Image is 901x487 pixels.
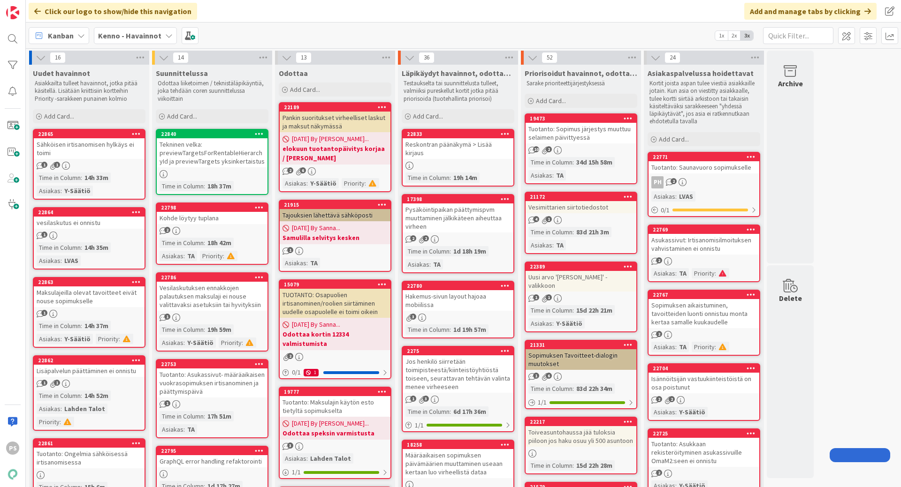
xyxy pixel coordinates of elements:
div: PH [649,176,759,188]
div: Asiakas [651,407,675,417]
a: 22217Toiveasuntohaussa jää tuloksia piiloon jos haku osuu yli 500 asuntoonTime in Column:15d 22h 28m [525,417,637,474]
div: 17398 [407,196,513,202]
div: 15079TUOTANTO: Osapuolien irtisanominen/roolien siirtäminen uudelle osapuolelle ei toimi oikein [280,280,390,318]
span: : [450,324,451,335]
div: Pysäköintipaikan päättymispvm muuttaminen jälkikäteen aiheuttaa virheen [403,203,513,232]
a: 15079TUOTANTO: Osapuolien irtisanominen/roolien siirtäminen uudelle osapuolelle ei toimi oikein[D... [279,279,391,379]
div: 22771Tuotanto: Saunavuoro sopimukselle [649,153,759,173]
div: 22862Lisäpalvelun päättäminen ei onnistu [34,356,145,377]
span: 1 [533,373,539,379]
div: 22767 [649,291,759,299]
div: 14h 35m [82,242,111,253]
div: 21331 [526,341,636,349]
a: 19777Tuotanto: Maksulajin käytön esto tietyltä sopimukselta[DATE] By [PERSON_NAME]...Odottaa spek... [279,387,391,479]
div: 22753 [161,361,267,367]
div: LVAS [62,255,81,266]
div: TA [185,251,197,261]
span: 1 [164,314,170,320]
div: 18h 42m [205,238,234,248]
div: 22862 [34,356,145,365]
span: 2 [164,227,170,233]
div: 0/1 [649,204,759,216]
span: : [204,181,205,191]
div: Time in Column [160,238,204,248]
div: Time in Column [160,181,204,191]
a: 22769Asukassivut: Irtisanomisilmoituksen vahvistaminen ei onnistuAsiakas:TAPriority: [648,225,760,282]
div: Time in Column [528,227,573,237]
span: [DATE] By Sanna... [292,320,340,330]
div: 21915 [280,201,390,209]
div: 83d 21h 3m [574,227,611,237]
a: 22798Kohde löytyy tuplanaTime in Column:18h 42mAsiakas:TAPriority: [156,202,268,265]
span: : [183,251,185,261]
span: : [81,321,82,331]
b: Samulilla selvitys kesken [283,233,388,242]
div: PH [651,176,664,188]
span: : [552,318,554,329]
span: : [81,172,82,183]
div: Asiakas [160,251,183,261]
div: 22704 [653,365,759,372]
span: Add Card... [290,85,320,94]
a: 22865Sähköisen irtisanomisen hylkäys ei toimiTime in Column:14h 33mAsiakas:Y-Säätiö [33,129,145,200]
span: 2 [669,396,675,402]
div: 22780 [403,282,513,290]
div: Asiakas [37,334,61,344]
div: 19473Tuotanto: Sopimus järjestys muuttuu selaimen päivittyessä [526,114,636,143]
div: 21915 [284,202,390,208]
span: 10 [533,146,539,152]
a: 21172Vesimittarien siirtotiedostotTime in Column:83d 21h 3mAsiakas:TA [525,192,637,254]
div: 21915Tajouksien lähettävä sähköposti [280,201,390,221]
div: 22389 [526,262,636,271]
div: Isännöitsijän vastuukiinteistöistä on osa poistunut [649,373,759,393]
input: Quick Filter... [763,27,833,44]
div: 22864 [38,209,145,216]
a: 22833Reskontran päänäkymä > Lisää kirjausTime in Column:19h 14m [402,129,514,187]
div: Tajouksien lähettävä sähköposti [280,209,390,221]
span: 2 [423,235,429,241]
span: 6 [546,373,552,379]
b: elokuun tuotantopäivitys korjaa / [PERSON_NAME] [283,144,388,163]
div: Time in Column [160,324,204,335]
div: 2275 [403,347,513,355]
div: 19h 14m [451,172,480,183]
div: TA [308,258,320,268]
span: : [223,251,224,261]
div: LVAS [677,191,695,202]
div: 22798Kohde löytyy tuplana [157,203,267,224]
div: Reskontran päänäkymä > Lisää kirjaus [403,138,513,159]
span: 3 [410,314,416,320]
div: 2275 [407,348,513,354]
a: 22704Isännöitsijän vastuukiinteistöistä on osa poistunutAsiakas:Y-Säätiö [648,363,760,421]
a: 22389Uusi arvo '[PERSON_NAME]' - valikkoonTime in Column:15d 22h 21mAsiakas:Y-Säätiö [525,262,637,332]
div: Sopimuksen aikaistuminen, tavoitteiden luonti onnistuu monta kertaa samalle kuukaudelle [649,299,759,328]
div: 22863 [38,279,145,285]
span: : [675,191,677,202]
span: 2 [656,331,662,337]
span: : [573,383,574,394]
div: 22725Tuotanto: Asukkaan rekisteröityminen asukassivuille OmaM2:seen ei onnistu [649,429,759,467]
div: 22704 [649,364,759,373]
div: 22865 [34,130,145,138]
span: 1 [533,294,539,300]
span: 1 [410,396,416,402]
span: : [675,268,677,278]
span: 1 [287,247,293,253]
div: 15079 [280,280,390,289]
span: : [242,337,243,348]
span: 3 [423,396,429,402]
div: Jos henkilö siirretään toimipisteestä/kiinteistöyhtiöstä toiseen, seurattavan tehtävän valinta me... [403,355,513,393]
a: 22863Maksulajeilla olevat tavoitteet eivät nouse sopimukselleTime in Column:14h 37mAsiakas:Y-Säät... [33,277,145,348]
div: Time in Column [37,321,81,331]
div: 22780 [407,283,513,289]
div: TUOTANTO: Osapuolien irtisanominen/roolien siirtäminen uudelle osapuolelle ei toimi oikein [280,289,390,318]
div: 22865 [38,131,145,137]
div: Time in Column [37,390,81,401]
span: : [675,342,677,352]
span: 1 [546,294,552,300]
div: 22769 [653,226,759,233]
div: Sähköisen irtisanomisen hylkäys ei toimi [34,138,145,159]
div: 22753Tuotanto: Asukassivut- määräaikaisen vuokrasopimuksen irtisanominen ja päättymispäivä [157,360,267,397]
div: Time in Column [405,172,450,183]
a: 22771Tuotanto: Saunavuoro sopimuksellePHAsiakas:LVAS0/1 [648,152,760,217]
